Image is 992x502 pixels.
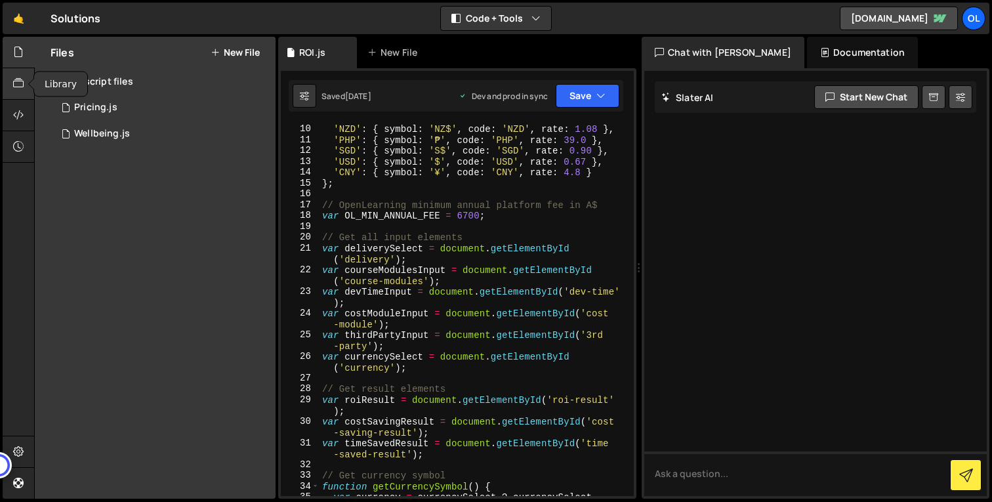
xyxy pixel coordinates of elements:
button: New File [211,47,260,58]
div: ROI.js [299,46,325,59]
div: Pricing.js [74,102,117,114]
div: 13154/35150.js [51,94,276,121]
div: 16 [281,188,320,199]
div: 15 [281,178,320,189]
div: Javascript files [35,68,276,94]
h2: Files [51,45,74,60]
button: Code + Tools [441,7,551,30]
div: 32 [281,459,320,471]
div: Solutions [51,10,100,26]
div: 10 [281,123,320,135]
button: Start new chat [814,85,919,109]
div: 17 [281,199,320,211]
div: Dev and prod in sync [459,91,548,102]
div: New File [367,46,423,59]
div: 22 [281,264,320,286]
div: Saved [321,91,371,102]
div: 14 [281,167,320,178]
div: 28 [281,383,320,394]
div: 20 [281,232,320,243]
div: Chat with [PERSON_NAME] [642,37,804,68]
div: Library [34,72,87,96]
div: 34 [281,481,320,492]
div: 12 [281,145,320,156]
div: 19 [281,221,320,232]
a: 🤙 [3,3,35,34]
div: 29 [281,394,320,416]
div: 24 [281,308,320,329]
div: Wellbeing.js [74,128,130,140]
div: 11 [281,135,320,146]
div: 23 [281,286,320,308]
div: 30 [281,416,320,438]
div: 13 [281,156,320,167]
button: Save [556,84,619,108]
div: Documentation [807,37,918,68]
a: OL [962,7,985,30]
div: 27 [281,373,320,384]
div: 13154/32625.js [51,121,276,147]
div: 21 [281,243,320,264]
a: [DOMAIN_NAME] [840,7,958,30]
div: 18 [281,210,320,221]
div: 25 [281,329,320,351]
div: [DATE] [345,91,371,102]
div: 26 [281,351,320,373]
h2: Slater AI [661,91,714,104]
div: 33 [281,470,320,481]
div: 31 [281,438,320,459]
